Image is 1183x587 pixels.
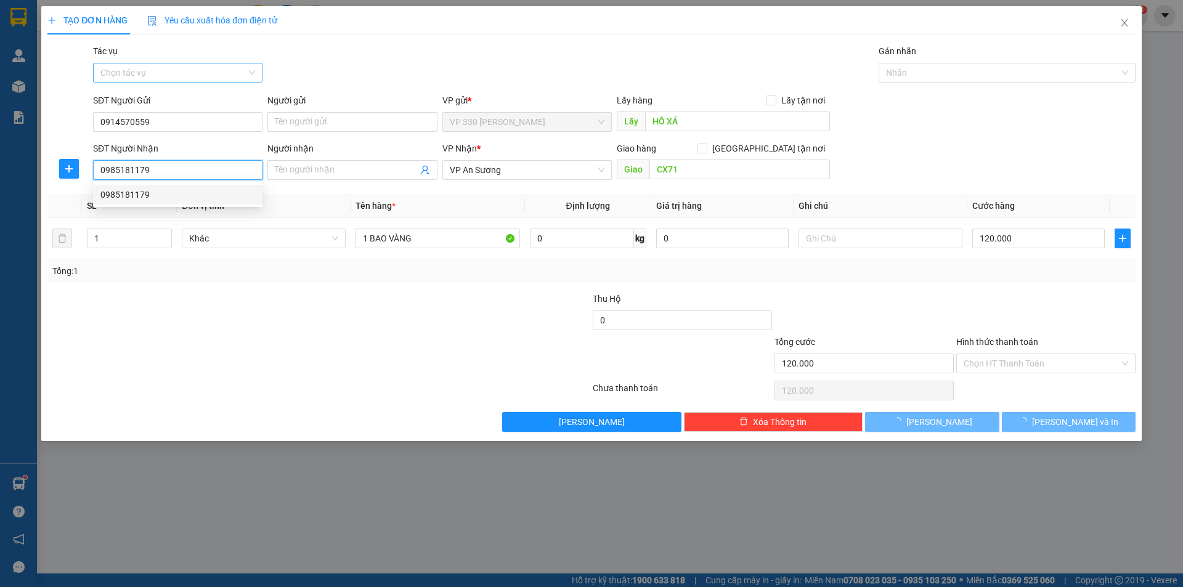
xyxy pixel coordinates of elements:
[47,15,128,25] span: TẠO ĐƠN HÀNG
[420,165,430,175] span: user-add
[656,229,789,248] input: 0
[1120,18,1129,28] span: close
[906,415,972,429] span: [PERSON_NAME]
[617,144,656,153] span: Giao hàng
[753,415,807,429] span: Xóa Thông tin
[450,161,604,179] span: VP An Sương
[566,201,610,211] span: Định lượng
[865,412,999,432] button: [PERSON_NAME]
[442,144,477,153] span: VP Nhận
[707,142,830,155] span: [GEOGRAPHIC_DATA] tận nơi
[59,159,79,179] button: plus
[52,264,457,278] div: Tổng: 1
[267,142,437,155] div: Người nhận
[356,229,519,248] input: VD: Bàn, Ghế
[147,15,277,25] span: Yêu cầu xuất hóa đơn điện tử
[956,337,1038,347] label: Hình thức thanh toán
[189,229,338,248] span: Khác
[649,160,830,179] input: Dọc đường
[656,201,702,211] span: Giá trị hàng
[559,415,625,429] span: [PERSON_NAME]
[1018,417,1032,426] span: loading
[93,94,262,107] div: SĐT Người Gửi
[267,94,437,107] div: Người gửi
[93,185,262,204] div: 0985181179
[617,111,645,131] span: Lấy
[442,94,612,107] div: VP gửi
[774,337,815,347] span: Tổng cước
[794,194,967,218] th: Ghi chú
[1032,415,1118,429] span: [PERSON_NAME] và In
[147,16,157,26] img: icon
[593,294,621,304] span: Thu Hộ
[617,160,649,179] span: Giao
[1115,233,1130,243] span: plus
[972,201,1015,211] span: Cước hàng
[450,113,604,131] span: VP 330 Lê Duẫn
[684,412,863,432] button: deleteXóa Thông tin
[776,94,830,107] span: Lấy tận nơi
[799,229,962,248] input: Ghi Chú
[52,229,72,248] button: delete
[356,201,396,211] span: Tên hàng
[893,417,906,426] span: loading
[739,417,748,427] span: delete
[47,16,56,25] span: plus
[60,164,78,174] span: plus
[502,412,681,432] button: [PERSON_NAME]
[1115,229,1131,248] button: plus
[100,188,255,201] div: 0985181179
[1002,412,1136,432] button: [PERSON_NAME] và In
[93,142,262,155] div: SĐT Người Nhận
[87,201,97,211] span: SL
[93,46,118,56] label: Tác vụ
[879,46,916,56] label: Gán nhãn
[634,229,646,248] span: kg
[617,95,652,105] span: Lấy hàng
[645,111,830,131] input: Dọc đường
[591,381,773,403] div: Chưa thanh toán
[1107,6,1142,41] button: Close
